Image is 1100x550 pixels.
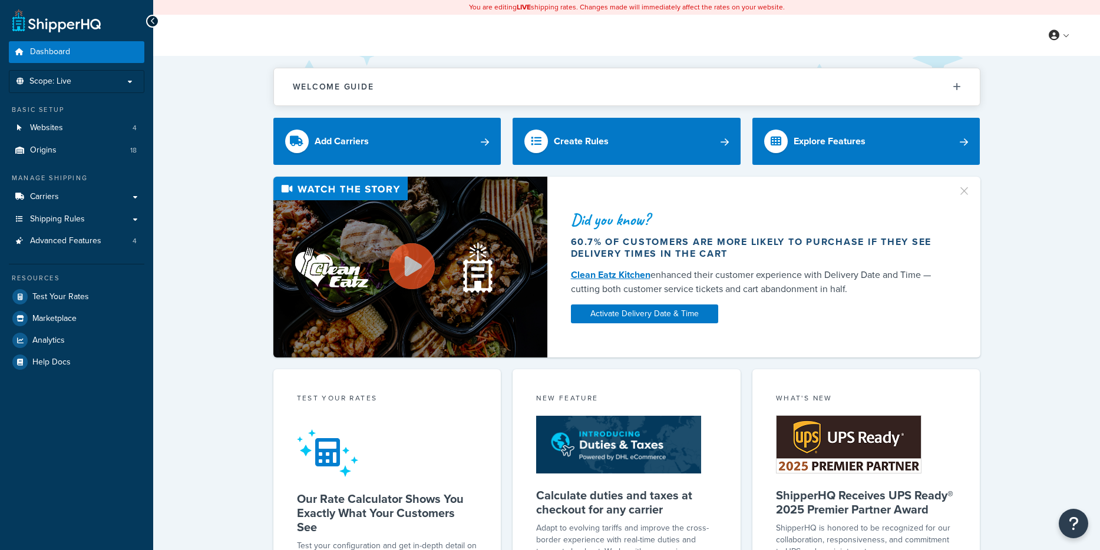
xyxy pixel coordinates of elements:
[32,357,71,367] span: Help Docs
[9,140,144,161] li: Origins
[293,82,374,91] h2: Welcome Guide
[571,268,943,296] div: enhanced their customer experience with Delivery Date and Time — cutting both customer service ti...
[9,140,144,161] a: Origins18
[9,208,144,230] a: Shipping Rules
[32,292,89,302] span: Test Your Rates
[571,236,943,260] div: 60.7% of customers are more likely to purchase if they see delivery times in the cart
[273,177,547,357] img: Video thumbnail
[1059,509,1088,538] button: Open Resource Center
[554,133,609,150] div: Create Rules
[776,488,957,516] h5: ShipperHQ Receives UPS Ready® 2025 Premier Partner Award
[536,488,717,516] h5: Calculate duties and taxes at checkout for any carrier
[571,268,650,281] a: Clean Eatz Kitchen
[30,145,57,155] span: Origins
[273,118,501,165] a: Add Carriers
[517,2,531,12] b: LIVE
[32,314,77,324] span: Marketplace
[9,330,144,351] a: Analytics
[30,192,59,202] span: Carriers
[30,236,101,246] span: Advanced Features
[9,105,144,115] div: Basic Setup
[274,68,980,105] button: Welcome Guide
[752,118,980,165] a: Explore Features
[30,47,70,57] span: Dashboard
[9,273,144,283] div: Resources
[794,133,866,150] div: Explore Features
[133,236,137,246] span: 4
[133,123,137,133] span: 4
[315,133,369,150] div: Add Carriers
[297,393,478,406] div: Test your rates
[9,308,144,329] a: Marketplace
[571,304,718,323] a: Activate Delivery Date & Time
[571,211,943,228] div: Did you know?
[9,41,144,63] a: Dashboard
[9,352,144,373] a: Help Docs
[9,286,144,307] a: Test Your Rates
[32,336,65,346] span: Analytics
[30,123,63,133] span: Websites
[536,393,717,406] div: New Feature
[513,118,741,165] a: Create Rules
[776,393,957,406] div: What's New
[9,117,144,139] a: Websites4
[9,117,144,139] li: Websites
[9,230,144,252] a: Advanced Features4
[9,186,144,208] a: Carriers
[130,145,137,155] span: 18
[30,214,85,224] span: Shipping Rules
[297,492,478,534] h5: Our Rate Calculator Shows You Exactly What Your Customers See
[9,173,144,183] div: Manage Shipping
[29,77,71,87] span: Scope: Live
[9,230,144,252] li: Advanced Features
